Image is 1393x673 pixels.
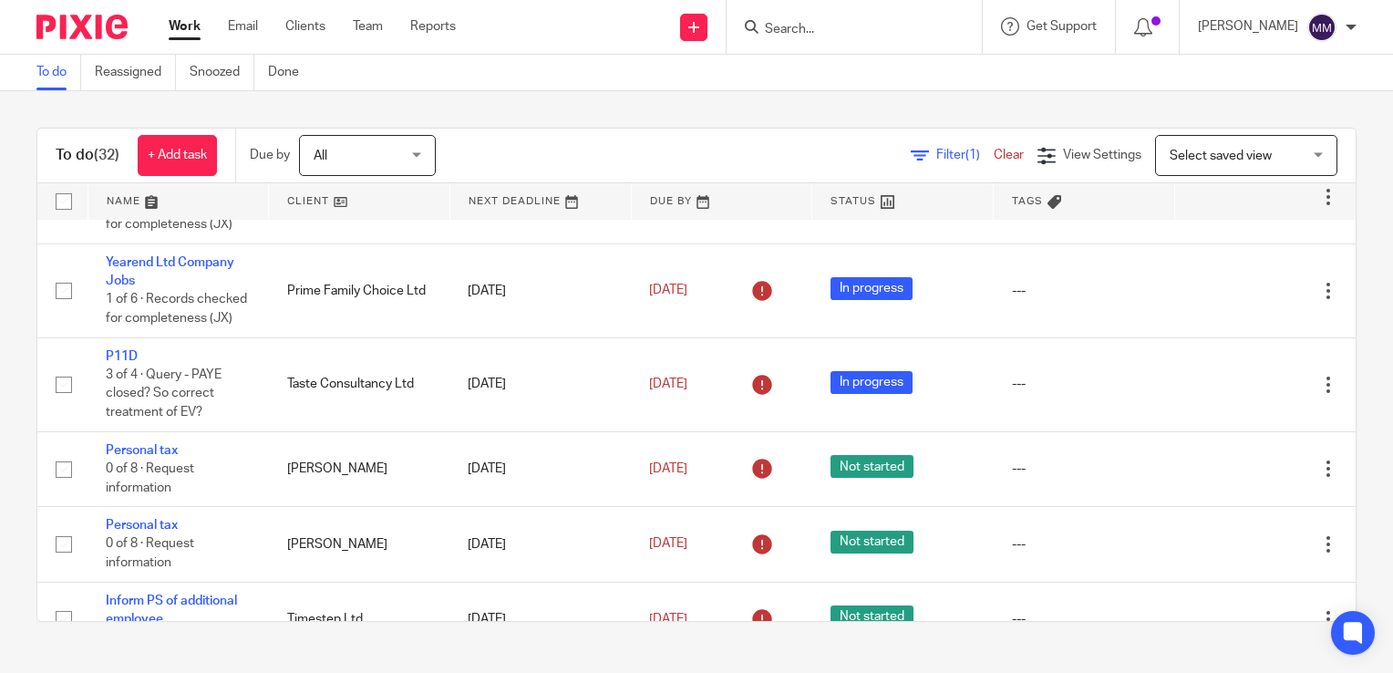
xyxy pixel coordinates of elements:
[449,337,631,431] td: [DATE]
[1307,13,1336,42] img: svg%3E
[56,146,119,165] h1: To do
[269,431,450,506] td: [PERSON_NAME]
[1063,149,1141,161] span: View Settings
[228,17,258,36] a: Email
[94,148,119,162] span: (32)
[106,294,247,326] span: 1 of 6 · Records checked for completeness (JX)
[250,146,290,164] p: Due by
[106,462,194,494] span: 0 of 8 · Request information
[353,17,383,36] a: Team
[1012,375,1157,393] div: ---
[268,55,313,90] a: Done
[831,455,913,478] span: Not started
[36,15,128,39] img: Pixie
[831,371,913,394] span: In progress
[138,135,217,176] a: + Add task
[314,150,327,162] span: All
[1170,150,1272,162] span: Select saved view
[449,243,631,337] td: [DATE]
[269,243,450,337] td: Prime Family Choice Ltd
[1027,20,1097,33] span: Get Support
[169,17,201,36] a: Work
[106,444,178,457] a: Personal tax
[106,538,194,570] span: 0 of 8 · Request information
[410,17,456,36] a: Reports
[1012,535,1157,554] div: ---
[1012,460,1157,478] div: ---
[190,55,254,90] a: Snoozed
[831,531,913,554] span: Not started
[763,22,927,38] input: Search
[269,582,450,657] td: Timestep Ltd
[936,149,994,161] span: Filter
[106,256,234,287] a: Yearend Ltd Company Jobs
[36,55,81,90] a: To do
[994,149,1024,161] a: Clear
[449,582,631,657] td: [DATE]
[106,595,237,626] a: Inform PS of additional employee
[269,507,450,582] td: [PERSON_NAME]
[649,462,687,475] span: [DATE]
[1012,610,1157,628] div: ---
[831,606,913,628] span: Not started
[1012,196,1043,206] span: Tags
[649,613,687,626] span: [DATE]
[269,337,450,431] td: Taste Consultancy Ltd
[649,378,687,390] span: [DATE]
[106,519,178,532] a: Personal tax
[831,277,913,300] span: In progress
[449,431,631,506] td: [DATE]
[649,284,687,296] span: [DATE]
[106,350,138,363] a: P11D
[965,149,980,161] span: (1)
[1198,17,1298,36] p: [PERSON_NAME]
[1012,282,1157,300] div: ---
[95,55,176,90] a: Reassigned
[106,368,222,419] span: 3 of 4 · Query - PAYE closed? So correct treatment of EV?
[649,538,687,551] span: [DATE]
[285,17,325,36] a: Clients
[449,507,631,582] td: [DATE]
